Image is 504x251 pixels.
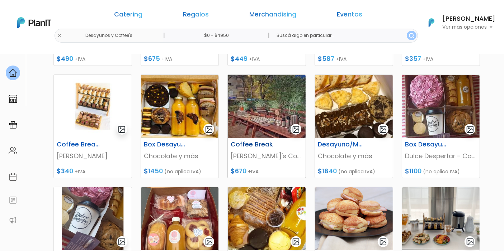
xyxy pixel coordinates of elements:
[9,196,17,204] img: feedback-78b5a0c8f98aac82b08bfc38622c3050aee476f2c9584af64705fc4e61158814.svg
[402,75,480,138] img: thumb_WhatsApp_Image_2022-07-29_at_13.13.08.jpeg
[144,54,160,63] span: $675
[141,75,219,138] img: thumb_PHOTO-2022-03-20-15-04-12.jpg
[52,141,106,148] h6: Coffee Break 1
[338,168,375,175] span: (no aplica IVA)
[379,125,387,134] img: gallery-light
[405,54,421,63] span: $357
[231,54,248,63] span: $449
[9,121,17,129] img: campaigns-02234683943229c281be62815700db0a1741e53638e28bf9629b52c665b00959.svg
[57,33,62,38] img: close-6986928ebcb1d6c9903e3b54e860dbc4d054630f23adef3a32610726dff6a82b.svg
[419,13,495,32] button: PlanIt Logo [PERSON_NAME] Ver más opciones
[164,168,201,175] span: (no aplica IVA)
[54,187,132,250] img: thumb_252177456_3030571330549028_7030534865343117613_n.jpg
[140,141,193,148] h6: Box Desayuno / Merienda 10
[466,125,474,134] img: gallery-light
[54,75,132,138] img: thumb_image__copia___copia___copia_-Photoroom__1_.jpg
[37,7,103,21] div: ¿Necesitás ayuda?
[409,33,414,38] img: search_button-432b6d5273f82d61273b3651a40e1bd1b912527efae98b1b7a1b2c0702e16a8d.svg
[442,16,495,22] h6: [PERSON_NAME]
[442,25,495,30] p: Ver más opciones
[315,187,393,250] img: thumb_scon-relleno01.png
[17,17,51,28] img: PlanIt Logo
[228,187,306,250] img: thumb_285201599_693761701734861_2864128965460336740_n.jpg
[141,187,219,250] img: thumb_286556573_717610206122103_299874085211880543_n.jpg
[314,141,367,148] h6: Desayuno/Merienda para Dos
[423,168,460,175] span: (no aplica IVA)
[183,11,209,20] a: Regalos
[337,11,362,20] a: Eventos
[161,55,172,63] span: +IVA
[118,238,126,246] img: gallery-light
[227,74,306,178] a: gallery-light Coffee Break [PERSON_NAME]'s Coffee $670 +IVA
[226,141,280,148] h6: Coffee Break
[336,55,347,63] span: +IVA
[231,167,246,175] span: $670
[402,74,480,178] a: gallery-light Box Desayuno 1 Dulce Despertar - Canelones $1100 (no aplica IVA)
[53,74,132,178] a: gallery-light Coffee Break 1 [PERSON_NAME] $340 +IVA
[271,29,418,43] input: Buscá algo en particular..
[292,125,300,134] img: gallery-light
[57,167,73,175] span: $340
[9,173,17,181] img: calendar-87d922413cdce8b2cf7b7f5f62616a5cf9e4887200fb71536465627b3292af00.svg
[268,31,270,40] p: |
[163,31,165,40] p: |
[114,11,142,20] a: Catering
[9,216,17,225] img: partners-52edf745621dab592f3b2c58e3bca9d71375a7ef29c3b500c9f145b62cc070d4.svg
[205,238,213,246] img: gallery-light
[379,238,387,246] img: gallery-light
[9,69,17,77] img: home-e721727adea9d79c4d83392d1f703f7f8bce08238fde08b1acbfd93340b81755.svg
[249,55,260,63] span: +IVA
[141,74,219,178] a: gallery-light Box Desayuno / Merienda 10 Chocolate y más $1450 (no aplica IVA)
[466,238,474,246] img: gallery-light
[57,151,129,161] p: [PERSON_NAME]
[249,11,296,20] a: Merchandising
[9,146,17,155] img: people-662611757002400ad9ed0e3c099ab2801c6687ba6c219adb57efc949bc21e19d.svg
[75,55,85,63] span: +IVA
[315,75,393,138] img: thumb_desayuno_2.jpeg
[402,187,480,250] img: thumb_coffe.png
[315,74,393,178] a: gallery-light Desayuno/Merienda para Dos Chocolate y más $1840 (no aplica IVA)
[318,167,337,175] span: $1840
[75,168,85,175] span: +IVA
[118,125,126,134] img: gallery-light
[405,167,421,175] span: $1100
[57,54,73,63] span: $490
[231,151,303,161] p: [PERSON_NAME]'s Coffee
[205,125,213,134] img: gallery-light
[228,75,306,138] img: thumb_WhatsApp_Image_2022-05-03_at_13.50.34.jpeg
[248,168,259,175] span: +IVA
[144,167,163,175] span: $1450
[423,55,433,63] span: +IVA
[318,54,334,63] span: $587
[405,151,477,161] p: Dulce Despertar - Canelones
[9,95,17,103] img: marketplace-4ceaa7011d94191e9ded77b95e3339b90024bf715f7c57f8cf31f2d8c509eaba.svg
[401,141,454,148] h6: Box Desayuno 1
[292,238,300,246] img: gallery-light
[424,15,439,30] img: PlanIt Logo
[318,151,390,161] p: Chocolate y más
[144,151,216,161] p: Chocolate y más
